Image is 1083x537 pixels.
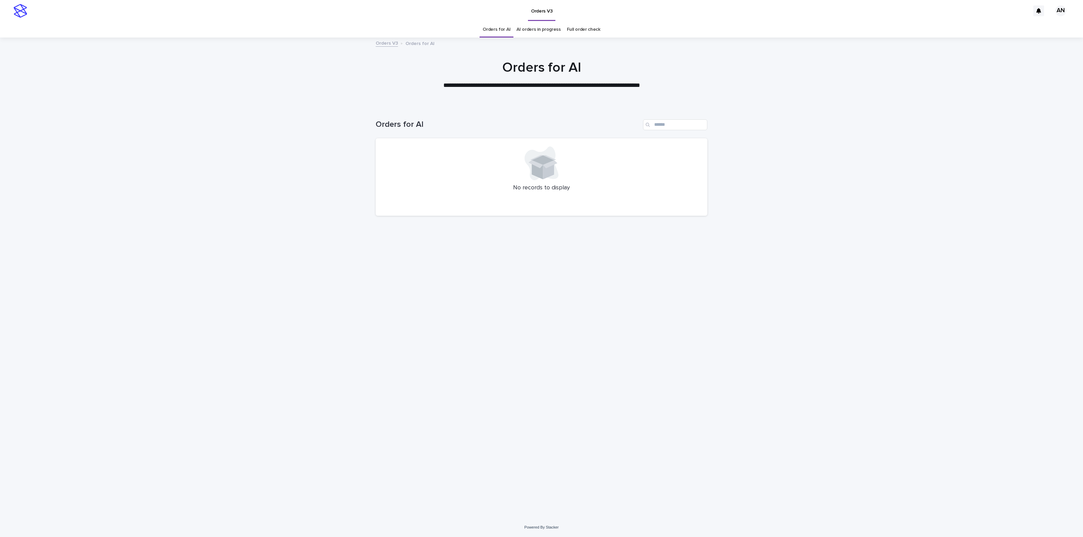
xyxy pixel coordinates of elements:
[524,525,558,529] a: Powered By Stacker
[376,39,398,47] a: Orders V3
[1055,5,1066,16] div: AN
[516,22,561,38] a: AI orders in progress
[643,119,707,130] input: Search
[483,22,510,38] a: Orders for AI
[567,22,600,38] a: Full order check
[14,4,27,18] img: stacker-logo-s-only.png
[405,39,435,47] p: Orders for AI
[376,60,707,76] h1: Orders for AI
[376,120,640,130] h1: Orders for AI
[384,184,699,192] p: No records to display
